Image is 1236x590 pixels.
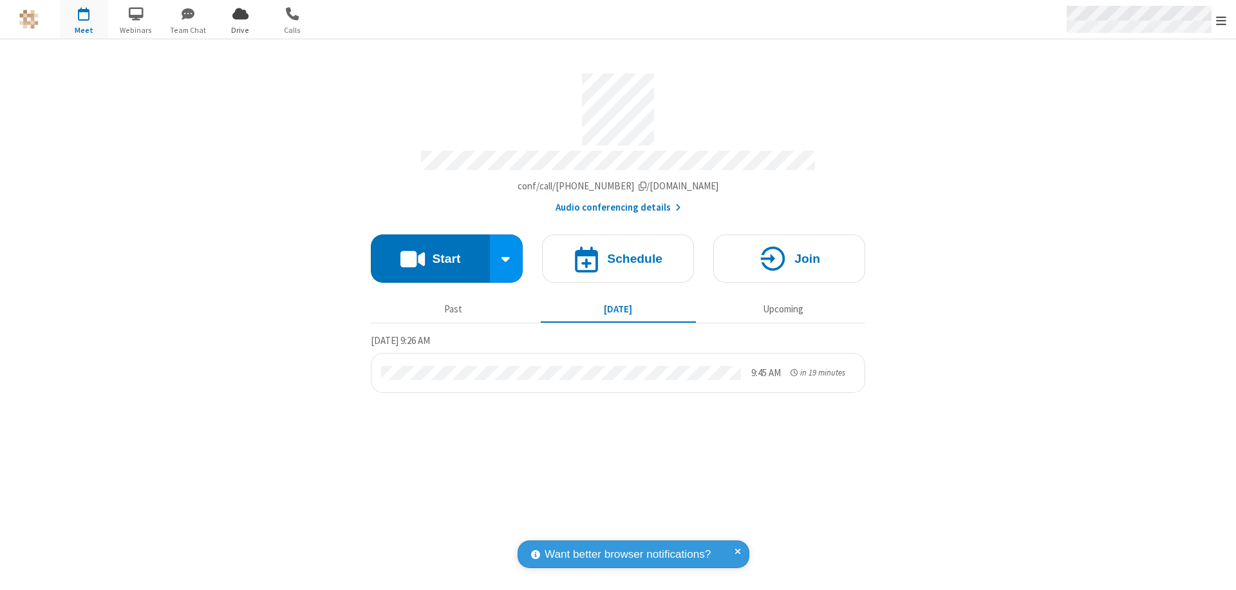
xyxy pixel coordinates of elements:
[371,333,865,393] section: Today's Meetings
[542,234,694,283] button: Schedule
[556,200,681,215] button: Audio conferencing details
[268,24,317,36] span: Calls
[545,546,711,563] span: Want better browser notifications?
[432,252,460,265] h4: Start
[490,234,523,283] div: Start conference options
[518,179,719,194] button: Copy my meeting room linkCopy my meeting room link
[541,297,696,321] button: [DATE]
[19,10,39,29] img: QA Selenium DO NOT DELETE OR CHANGE
[371,234,490,283] button: Start
[794,252,820,265] h4: Join
[713,234,865,283] button: Join
[800,367,845,378] span: in 19 minutes
[60,24,108,36] span: Meet
[216,24,265,36] span: Drive
[376,297,531,321] button: Past
[1204,557,1226,581] iframe: Chat
[607,252,662,265] h4: Schedule
[706,297,861,321] button: Upcoming
[371,64,865,215] section: Account details
[751,366,781,381] div: 9:45 AM
[112,24,160,36] span: Webinars
[371,334,430,347] span: [DATE] 9:26 AM
[164,24,212,36] span: Team Chat
[518,180,719,192] span: Copy my meeting room link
